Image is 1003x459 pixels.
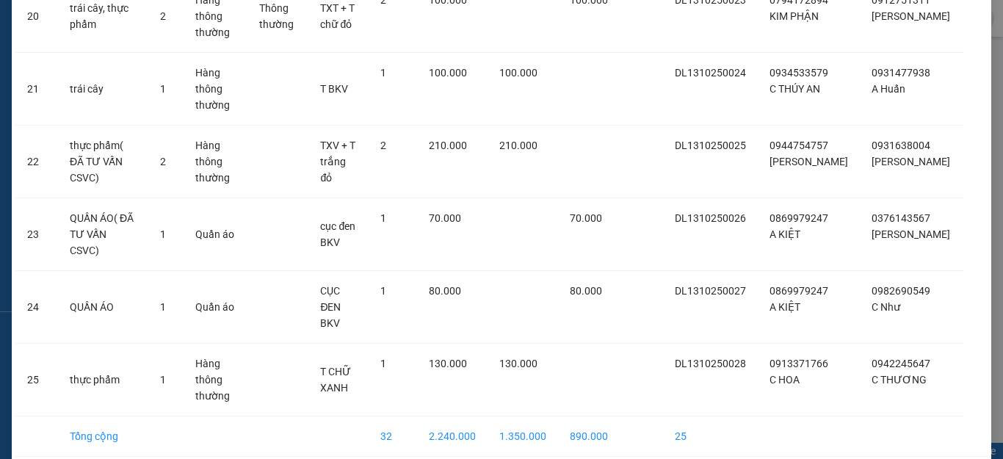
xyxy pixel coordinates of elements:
span: 210.000 [429,140,467,151]
span: DL1310250025 [675,140,746,151]
span: 1 [160,301,166,313]
span: DL1310250030 - [80,42,207,81]
span: A KIỆT [770,301,800,313]
span: 80.000 [429,285,461,297]
td: 1.350.000 [488,416,558,457]
span: 1 [380,358,386,369]
span: 0869979247 [770,212,828,224]
span: 100.000 [429,67,467,79]
span: 1 [160,374,166,386]
span: cục đen BKV [320,220,355,248]
td: 25 [663,416,758,457]
strong: Nhận: [29,90,178,170]
span: DL1310250027 [675,285,746,297]
span: [PERSON_NAME] [872,10,950,22]
td: thực phẩm( ĐÃ TƯ VẤN CSVC) [58,126,148,198]
span: KIM PHẬN [770,10,819,22]
span: C Như [872,301,900,313]
span: 2 [160,156,166,167]
span: C HOA [770,374,800,386]
span: 2 [160,10,166,22]
td: 2.240.000 [417,416,488,457]
span: C THÚY AN [770,83,820,95]
td: 24 [15,271,58,344]
span: 0944754757 [770,140,828,151]
span: T BKV [320,83,348,95]
span: 19:51:26 [DATE] [93,68,179,81]
td: QUẦN ÁO [58,271,148,344]
span: 0942245647 [872,358,930,369]
td: 21 [15,53,58,126]
span: CỤC ĐEN BKV [320,285,341,329]
td: Quần áo [184,198,247,271]
span: A Huấn [872,83,905,95]
span: 70.000 [429,212,461,224]
span: 0931638004 [872,140,930,151]
td: 23 [15,198,58,271]
span: 210.000 [499,140,537,151]
span: [PERSON_NAME] [872,228,950,240]
td: Hàng thông thường [184,53,247,126]
span: 1 [160,83,166,95]
span: DL1310250028 [675,358,746,369]
span: 1 [380,212,386,224]
td: Tổng cộng [58,416,148,457]
span: [PERSON_NAME] [770,156,848,167]
span: TXT + T chữ đỏ [320,2,355,30]
span: 80.000 [570,285,602,297]
span: 2 [380,140,386,151]
td: QUẦN ÁO( ĐÃ TƯ VẤN CSVC) [58,198,148,271]
td: thực phẩm [58,344,148,416]
td: 890.000 [558,416,620,457]
td: 22 [15,126,58,198]
span: A KIỆT [770,228,800,240]
span: Đạt Lí [106,8,144,24]
span: 0934533579 [770,67,828,79]
td: 32 [369,416,417,457]
span: 0869979247 [770,285,828,297]
span: TXV + T trắng đỏ [320,140,355,184]
span: 0982690549 [872,285,930,297]
span: nguyenhoang.tienoanh - In: [80,55,207,81]
td: Quần áo [184,271,247,344]
td: Hàng thông thường [184,126,247,198]
span: 1 [380,285,386,297]
span: T CHỮ XANH [320,366,351,394]
span: 0376143567 [872,212,930,224]
span: Gửi: [80,8,144,24]
span: 70.000 [570,212,602,224]
span: 130.000 [429,358,467,369]
span: DL1310250026 [675,212,746,224]
span: 1 [380,67,386,79]
span: [PERSON_NAME] [872,156,950,167]
span: 0913371766 [770,358,828,369]
span: C LINH - 0786733931 [80,26,195,39]
td: 25 [15,344,58,416]
td: trái cây [58,53,148,126]
span: 1 [160,228,166,240]
span: DL1310250024 [675,67,746,79]
span: C THƯƠNG [872,374,927,386]
td: Hàng thông thường [184,344,247,416]
span: 130.000 [499,358,537,369]
span: 0931477938 [872,67,930,79]
span: 100.000 [499,67,537,79]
